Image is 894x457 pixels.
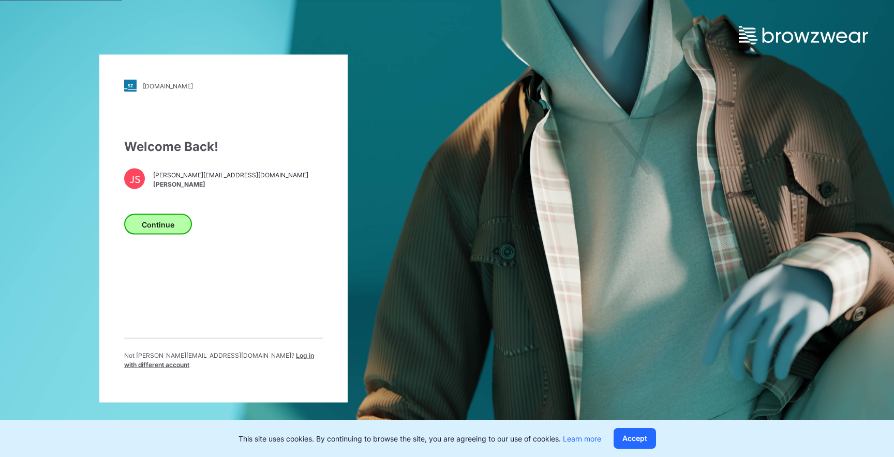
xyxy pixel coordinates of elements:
p: This site uses cookies. By continuing to browse the site, you are agreeing to our use of cookies. [239,433,601,444]
span: [PERSON_NAME] [153,179,308,189]
a: [DOMAIN_NAME] [124,80,323,92]
button: Continue [124,214,192,235]
div: [DOMAIN_NAME] [143,82,193,89]
img: browzwear-logo.e42bd6dac1945053ebaf764b6aa21510.svg [739,26,868,44]
img: stylezone-logo.562084cfcfab977791bfbf7441f1a819.svg [124,80,137,92]
span: [PERSON_NAME][EMAIL_ADDRESS][DOMAIN_NAME] [153,170,308,179]
p: Not [PERSON_NAME][EMAIL_ADDRESS][DOMAIN_NAME] ? [124,351,323,370]
button: Accept [614,428,656,449]
div: Welcome Back! [124,138,323,156]
div: JS [124,169,145,189]
a: Learn more [563,434,601,443]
